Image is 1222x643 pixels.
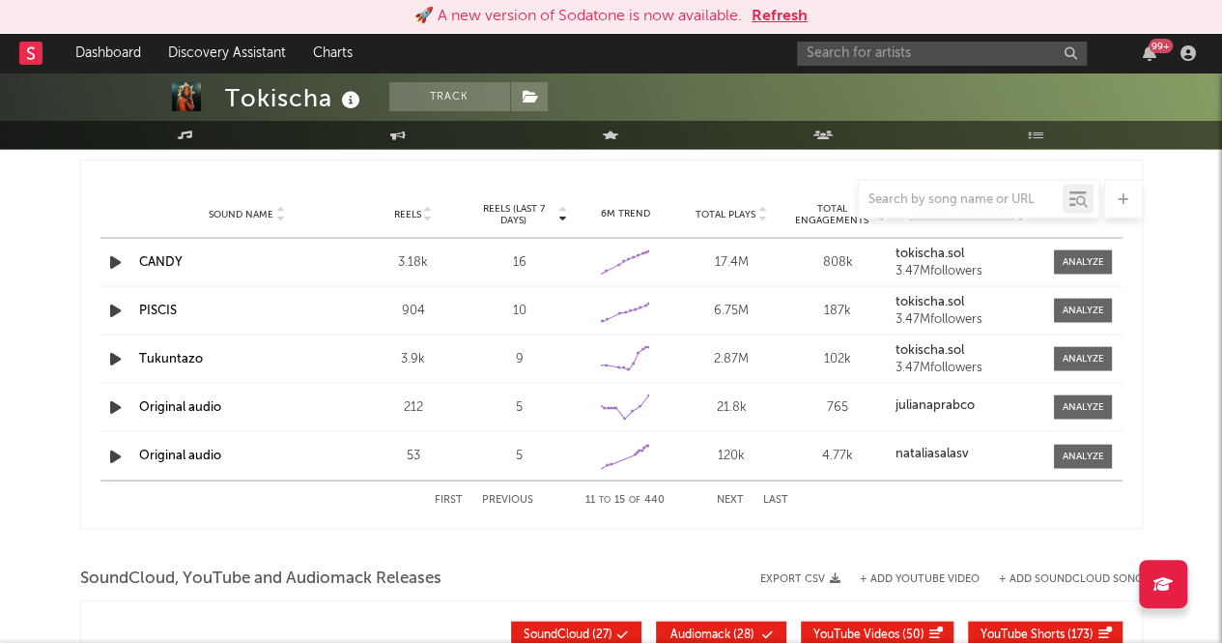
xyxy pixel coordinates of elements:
div: 187k [789,301,886,320]
button: Track [389,82,510,111]
div: + Add YouTube Video [840,574,980,585]
div: 3.18k [365,252,462,272]
button: First [435,494,463,505]
a: tokischa.sol [895,343,1040,357]
div: 765 [789,397,886,417]
a: Original audio [139,449,221,461]
strong: tokischa.sol [895,343,964,356]
span: ( 27 ) [524,628,612,640]
div: 212 [365,397,462,417]
div: 6.75M [683,301,780,320]
div: 16 [471,252,568,272]
a: Charts [299,34,366,73]
div: 10 [471,301,568,320]
button: + Add SoundCloud Song [999,574,1143,585]
a: Original audio [139,400,221,413]
span: Audiomack [670,628,730,640]
div: 53 [365,446,462,465]
button: 99+ [1143,45,1156,61]
a: PISCIS [139,304,177,316]
button: Export CSV [760,573,840,585]
div: 3.47M followers [895,361,1040,374]
button: + Add YouTube Video [860,574,980,585]
span: of [629,495,640,504]
div: 4.77k [789,446,886,465]
span: SoundCloud, YouTube and Audiomack Releases [80,568,441,591]
a: Tukuntazo [139,352,203,365]
div: 21.8k [683,397,780,417]
span: ( 28 ) [668,628,757,640]
button: + Add SoundCloud Song [980,574,1143,585]
div: 99 + [1149,39,1173,53]
button: Previous [482,494,533,505]
div: 808k [789,252,886,272]
a: tokischa.sol [895,247,1040,260]
a: nataliasalasv [895,447,1040,460]
div: 5 [471,397,568,417]
span: YouTube Shorts [980,628,1065,640]
a: Dashboard [62,34,155,73]
span: ( 173 ) [980,628,1094,640]
div: 3.47M followers [895,264,1040,278]
div: 9 [471,349,568,368]
a: Discovery Assistant [155,34,299,73]
div: 17.4M [683,252,780,272]
span: to [599,495,611,504]
div: 102k [789,349,886,368]
strong: tokischa.sol [895,295,964,307]
strong: nataliasalasv [895,447,969,459]
a: tokischa.sol [895,295,1040,308]
strong: tokischa.sol [895,247,964,259]
div: 120k [683,446,780,465]
span: ( 50 ) [813,628,924,640]
input: Search by song name or URL [859,191,1063,207]
input: Search for artists [797,42,1087,66]
button: Refresh [752,5,808,28]
div: Tokischa [225,82,365,114]
button: Next [717,494,744,505]
div: 3.9k [365,349,462,368]
a: CANDY [139,255,183,268]
a: julianaprabco [895,398,1040,412]
button: Last [763,494,788,505]
div: 5 [471,446,568,465]
strong: julianaprabco [895,398,975,411]
div: 🚀 A new version of Sodatone is now available. [414,5,742,28]
span: SoundCloud [524,628,589,640]
span: YouTube Videos [813,628,899,640]
div: 2.87M [683,349,780,368]
div: 3.47M followers [895,312,1040,326]
div: 904 [365,301,462,320]
div: 11 15 440 [572,488,678,511]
